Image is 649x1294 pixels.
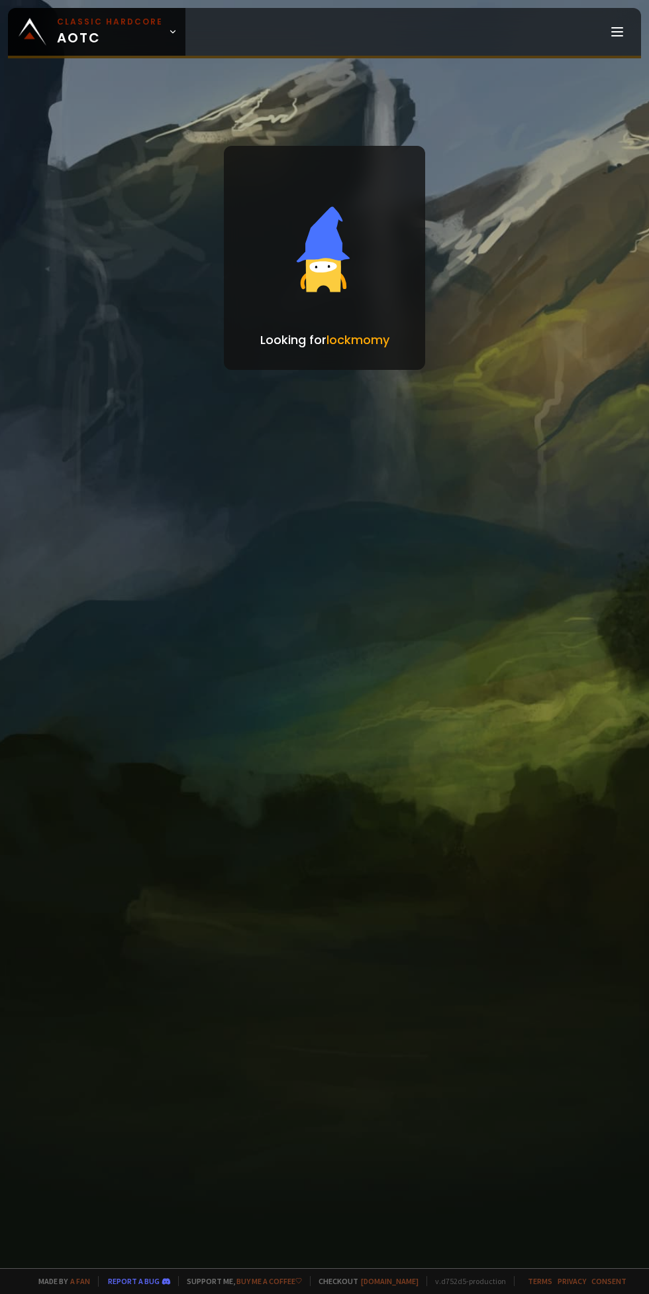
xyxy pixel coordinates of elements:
a: Terms [528,1276,552,1286]
span: lockmomy [326,331,389,348]
a: Classic HardcoreAOTC [8,8,185,56]
span: AOTC [57,16,163,48]
a: Privacy [558,1276,586,1286]
span: Made by [30,1276,90,1286]
a: Buy me a coffee [236,1276,302,1286]
a: Report a bug [108,1276,160,1286]
span: v. d752d5 - production [426,1276,506,1286]
a: [DOMAIN_NAME] [361,1276,419,1286]
a: a fan [70,1276,90,1286]
span: Support me, [178,1276,302,1286]
a: Consent [591,1276,626,1286]
span: Checkout [310,1276,419,1286]
small: Classic Hardcore [57,16,163,28]
p: Looking for [260,331,389,349]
